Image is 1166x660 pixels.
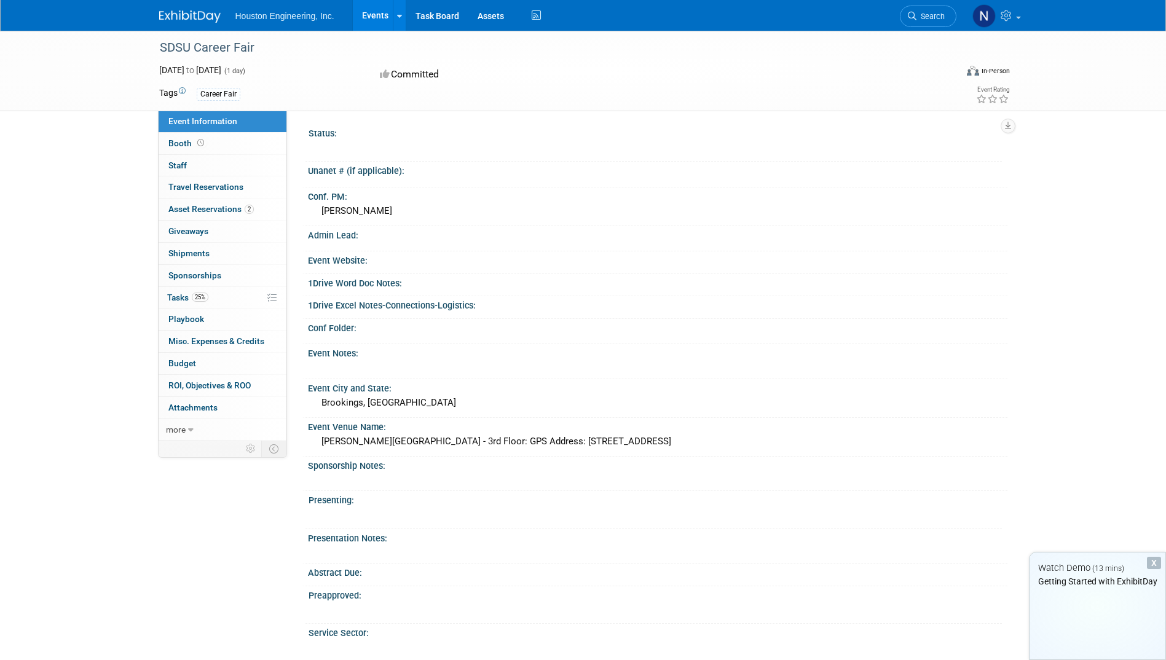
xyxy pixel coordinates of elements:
a: Shipments [159,243,286,264]
span: to [184,65,196,75]
div: Dismiss [1147,557,1161,569]
td: Tags [159,87,186,101]
img: ExhibitDay [159,10,221,23]
div: 1Drive Excel Notes-Connections-Logistics: [308,296,1007,312]
span: Giveaways [168,226,208,236]
a: Booth [159,133,286,154]
a: Search [900,6,956,27]
a: more [159,419,286,441]
a: Event Information [159,111,286,132]
span: Event Information [168,116,237,126]
a: Sponsorships [159,265,286,286]
div: Watch Demo [1030,562,1165,575]
div: [PERSON_NAME][GEOGRAPHIC_DATA] - 3rd Floor: GPS Address: [STREET_ADDRESS] [317,432,998,451]
span: [DATE] [DATE] [159,65,221,75]
a: Tasks25% [159,287,286,308]
div: Event Website: [308,251,1007,267]
span: Attachments [168,403,218,412]
span: Houston Engineering, Inc. [235,11,334,21]
span: Sponsorships [168,270,221,280]
div: Career Fair [197,88,240,101]
a: Staff [159,155,286,176]
span: Playbook [168,314,204,324]
div: [PERSON_NAME] [317,202,998,221]
div: SDSU Career Fair [156,37,938,59]
div: Service Sector: [309,624,1002,639]
img: Format-Inperson.png [967,66,979,76]
div: Unanet # (if applicable): [308,162,1007,177]
a: Playbook [159,308,286,330]
div: Event Rating [976,87,1009,93]
a: ROI, Objectives & ROO [159,375,286,396]
span: Travel Reservations [168,182,243,192]
div: Presenting: [309,491,1002,506]
span: Booth [168,138,207,148]
span: Search [916,12,945,21]
div: Event City and State: [308,379,1007,395]
div: Conf Folder: [308,319,1007,334]
span: Asset Reservations [168,204,254,214]
div: 1Drive Word Doc Notes: [308,274,1007,289]
div: Conf. PM: [308,187,1007,203]
div: Brookings, [GEOGRAPHIC_DATA] [317,393,998,412]
div: Event Venue Name: [308,418,1007,433]
span: 2 [245,205,254,214]
div: Presentation Notes: [308,529,1007,544]
a: Travel Reservations [159,176,286,198]
span: Staff [168,160,187,170]
span: (1 day) [223,67,245,75]
span: (13 mins) [1092,564,1124,573]
a: Giveaways [159,221,286,242]
div: In-Person [981,66,1010,76]
td: Personalize Event Tab Strip [240,441,262,457]
img: Noah Boerboom [972,4,996,28]
div: Sponsorship Notes: [308,457,1007,472]
div: Status: [309,124,1002,139]
a: Misc. Expenses & Credits [159,331,286,352]
div: Abstract Due: [308,564,1007,579]
td: Toggle Event Tabs [261,441,286,457]
span: Budget [168,358,196,368]
span: ROI, Objectives & ROO [168,380,251,390]
span: 25% [192,293,208,302]
a: Budget [159,353,286,374]
span: more [166,425,186,434]
div: Getting Started with ExhibitDay [1030,575,1165,587]
span: Misc. Expenses & Credits [168,336,264,346]
span: Tasks [167,293,208,302]
span: Shipments [168,248,210,258]
span: Booth not reserved yet [195,138,207,147]
div: Preapproved: [309,586,1002,602]
div: Admin Lead: [308,226,1007,242]
a: Attachments [159,397,286,418]
div: Committed [376,64,648,85]
div: Event Format [884,64,1010,82]
div: Event Notes: [308,344,1007,359]
a: Asset Reservations2 [159,198,286,220]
